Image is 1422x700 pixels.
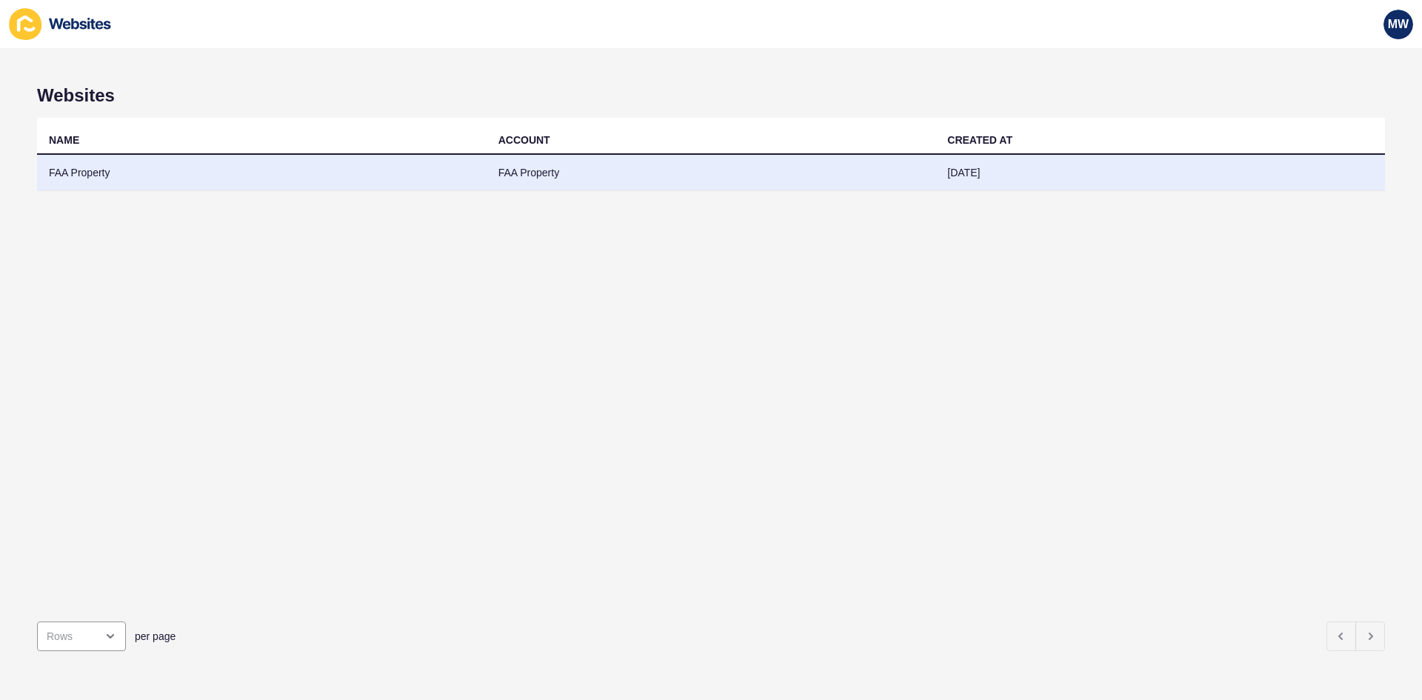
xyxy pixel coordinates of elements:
div: CREATED AT [947,133,1012,147]
h1: Websites [37,85,1385,106]
span: per page [135,629,176,644]
td: FAA Property [487,155,936,191]
td: FAA Property [37,155,487,191]
td: [DATE] [935,155,1385,191]
div: NAME [49,133,79,147]
div: open menu [37,621,126,651]
div: ACCOUNT [498,133,550,147]
span: MW [1388,17,1409,32]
